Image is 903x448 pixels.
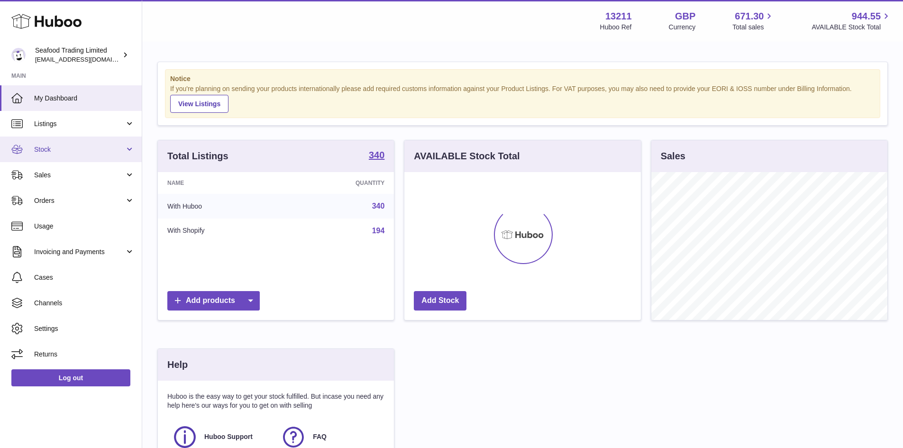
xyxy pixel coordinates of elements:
[600,23,632,32] div: Huboo Ref
[158,172,285,194] th: Name
[167,150,228,163] h3: Total Listings
[34,119,125,128] span: Listings
[369,150,384,162] a: 340
[35,46,120,64] div: Seafood Trading Limited
[732,10,775,32] a: 671.30 Total sales
[852,10,881,23] span: 944.55
[167,358,188,371] h3: Help
[167,392,384,410] p: Huboo is the easy way to get your stock fulfilled. But incase you need any help here's our ways f...
[11,48,26,62] img: online@rickstein.com
[669,23,696,32] div: Currency
[812,23,892,32] span: AVAILABLE Stock Total
[170,74,875,83] strong: Notice
[313,432,327,441] span: FAQ
[369,150,384,160] strong: 340
[414,150,520,163] h3: AVAILABLE Stock Total
[34,350,135,359] span: Returns
[34,273,135,282] span: Cases
[11,369,130,386] a: Log out
[170,95,228,113] a: View Listings
[661,150,685,163] h3: Sales
[158,194,285,219] td: With Huboo
[372,202,385,210] a: 340
[34,324,135,333] span: Settings
[414,291,466,311] a: Add Stock
[34,247,125,256] span: Invoicing and Payments
[605,10,632,23] strong: 13211
[34,145,125,154] span: Stock
[812,10,892,32] a: 944.55 AVAILABLE Stock Total
[732,23,775,32] span: Total sales
[34,222,135,231] span: Usage
[34,196,125,205] span: Orders
[34,171,125,180] span: Sales
[735,10,764,23] span: 671.30
[34,299,135,308] span: Channels
[35,55,139,63] span: [EMAIL_ADDRESS][DOMAIN_NAME]
[167,291,260,311] a: Add products
[170,84,875,113] div: If you're planning on sending your products internationally please add required customs informati...
[34,94,135,103] span: My Dashboard
[204,432,253,441] span: Huboo Support
[285,172,394,194] th: Quantity
[158,219,285,243] td: With Shopify
[675,10,695,23] strong: GBP
[372,227,385,235] a: 194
